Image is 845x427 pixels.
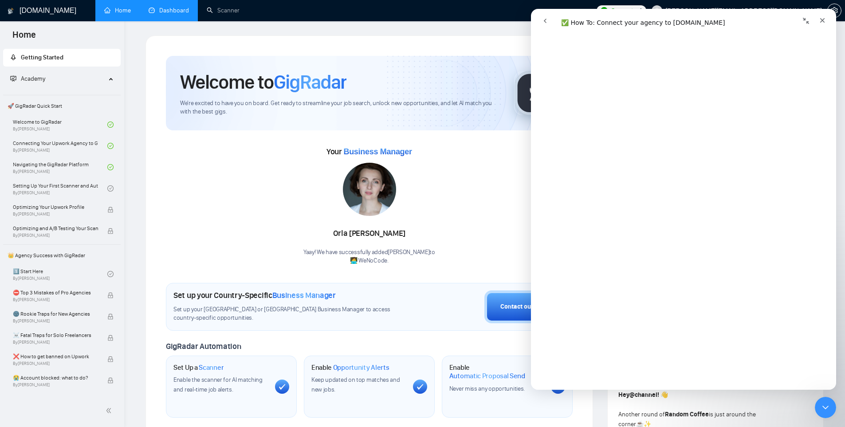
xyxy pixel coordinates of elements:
[180,99,500,116] span: We're excited to have you on board. Get ready to streamline your job search, unlock new opportuni...
[173,376,263,393] span: Enable the scanner for AI matching and real-time job alerts.
[107,185,114,192] span: check-circle
[311,363,389,372] h1: Enable
[10,75,45,82] span: Academy
[13,233,98,238] span: By [PERSON_NAME]
[303,257,435,265] p: 🧑‍💻 WeNoCode .
[601,7,608,14] img: upwork-logo.png
[13,318,98,324] span: By [PERSON_NAME]
[10,75,16,82] span: fund-projection-screen
[13,203,98,212] span: Optimizing Your Upwork Profile
[654,8,660,14] span: user
[104,7,131,14] a: homeHome
[107,292,114,298] span: lock
[343,147,412,156] span: Business Manager
[828,7,841,14] span: setting
[8,4,14,18] img: logo
[13,309,98,318] span: 🌚 Rookie Traps for New Agencies
[611,6,637,16] span: Connects:
[13,224,98,233] span: Optimizing and A/B Testing Your Scanner for Better Results
[13,340,98,345] span: By [PERSON_NAME]
[13,331,98,340] span: ☠️ Fatal Traps for Solo Freelancers
[207,7,240,14] a: searchScanner
[21,54,63,61] span: Getting Started
[4,247,120,264] span: 👑 Agency Success with GigRadar
[13,264,107,284] a: 1️⃣ Start HereBy[PERSON_NAME]
[449,372,525,380] span: Automatic Proposal Send
[449,363,544,380] h1: Enable
[5,28,43,47] span: Home
[173,306,409,322] span: Set up your [GEOGRAPHIC_DATA] or [GEOGRAPHIC_DATA] Business Manager to access country-specific op...
[10,54,16,60] span: rocket
[106,406,114,415] span: double-left
[13,157,107,177] a: Navigating the GigRadar PlatformBy[PERSON_NAME]
[629,391,657,399] span: @channel
[107,335,114,341] span: lock
[665,411,709,418] strong: Random Coffee
[303,226,435,241] div: Orla [PERSON_NAME]
[107,313,114,320] span: lock
[107,121,114,128] span: check-circle
[618,391,659,399] strong: Hey !
[303,248,435,265] div: Yaay! We have successfully added [PERSON_NAME] to
[449,385,525,392] span: Never miss any opportunities.
[343,163,396,216] img: 1717012213592-74.jpg
[13,297,98,302] span: By [PERSON_NAME]
[13,288,98,297] span: ⛔ Top 3 Mistakes of Pro Agencies
[21,75,45,82] span: Academy
[815,397,836,418] iframe: To enrich screen reader interactions, please activate Accessibility in Grammarly extension settings
[107,228,114,234] span: lock
[149,7,189,14] a: dashboardDashboard
[500,302,549,312] div: Contact our team
[13,136,107,156] a: Connecting Your Upwork Agency to GigRadarBy[PERSON_NAME]
[326,147,412,157] span: Your
[827,4,841,18] button: setting
[639,6,643,16] span: 1
[199,363,224,372] span: Scanner
[515,71,559,115] img: gigradar-logo.png
[4,97,120,115] span: 🚀 GigRadar Quick Start
[274,70,346,94] span: GigRadar
[13,179,107,198] a: Setting Up Your First Scanner and Auto-BidderBy[PERSON_NAME]
[660,391,668,399] span: 👋
[180,70,346,94] h1: Welcome to
[272,290,336,300] span: Business Manager
[13,382,98,388] span: By [PERSON_NAME]
[3,49,121,67] li: Getting Started
[13,373,98,382] span: 😭 Account blocked: what to do?
[173,363,224,372] h1: Set Up a
[166,341,241,351] span: GigRadar Automation
[827,7,841,14] a: setting
[531,9,836,390] iframe: Intercom live chat
[13,212,98,217] span: By [PERSON_NAME]
[107,356,114,362] span: lock
[107,271,114,277] span: check-circle
[13,115,107,134] a: Welcome to GigRadarBy[PERSON_NAME]
[107,377,114,384] span: lock
[333,363,389,372] span: Opportunity Alerts
[107,207,114,213] span: lock
[13,361,98,366] span: By [PERSON_NAME]
[311,376,400,393] span: Keep updated on top matches and new jobs.
[13,352,98,361] span: ❌ How to get banned on Upwork
[173,290,336,300] h1: Set up your Country-Specific
[107,164,114,170] span: check-circle
[107,143,114,149] span: check-circle
[484,290,565,323] button: Contact our team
